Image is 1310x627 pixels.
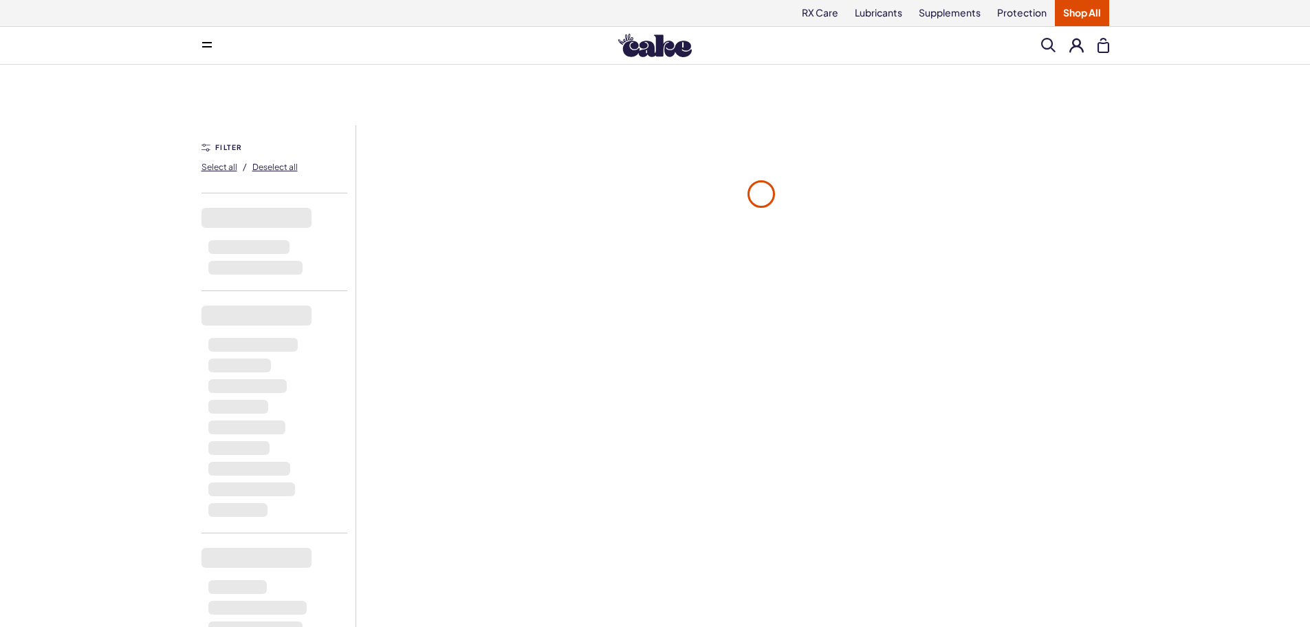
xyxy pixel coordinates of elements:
[201,162,237,172] span: Select all
[201,156,237,178] button: Select all
[243,160,247,173] span: /
[252,156,298,178] button: Deselect all
[252,162,298,172] span: Deselect all
[618,34,692,57] img: Hello Cake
